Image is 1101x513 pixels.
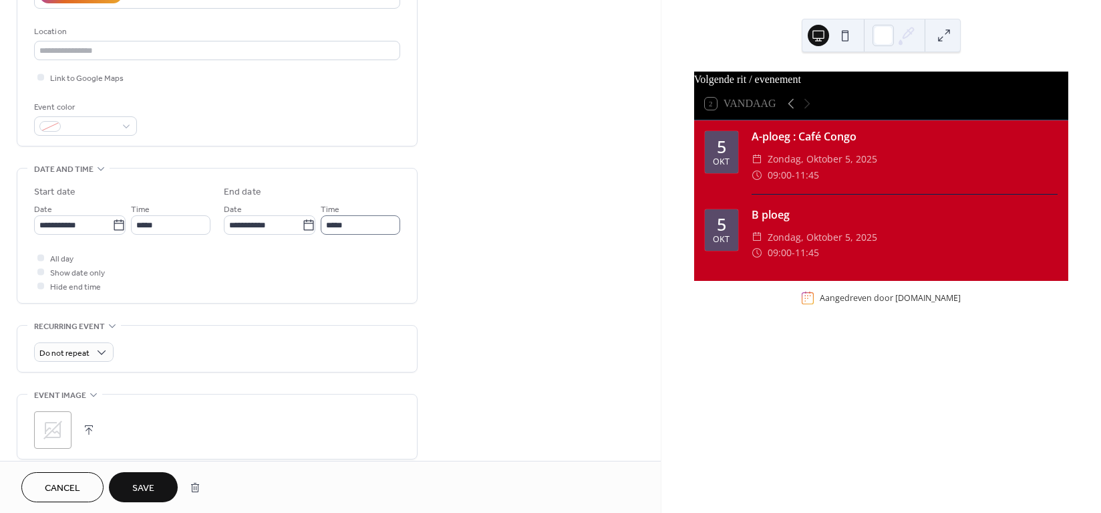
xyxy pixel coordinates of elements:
span: zondag, oktober 5, 2025 [768,229,877,245]
span: Do not repeat [39,346,90,361]
div: Aangedreven door [820,292,961,304]
span: - [792,167,795,183]
div: Event color [34,100,134,114]
div: ​ [752,229,762,245]
span: Recurring event [34,320,105,334]
div: End date [224,185,261,199]
div: ​ [752,151,762,167]
div: ​ [752,167,762,183]
button: Cancel [21,472,104,502]
span: Show date only [50,266,105,280]
span: Cancel [45,482,80,496]
span: Date [224,203,242,217]
span: Date [34,203,52,217]
span: 09:00 [768,167,792,183]
div: 5 [717,216,726,233]
div: Volgende rit / evenement [694,72,1068,88]
span: All day [50,252,73,266]
div: A-ploeg : Café Congo [752,128,1058,144]
span: Hide end time [50,280,101,294]
div: okt [713,235,730,244]
span: Time [131,203,150,217]
span: Link to Google Maps [50,72,124,86]
span: zondag, oktober 5, 2025 [768,151,877,167]
div: Location [34,25,398,39]
span: 09:00 [768,245,792,261]
div: ; [34,411,71,449]
span: 11:45 [795,245,819,261]
span: Time [321,203,339,217]
button: Save [109,472,178,502]
span: 11:45 [795,167,819,183]
div: Start date [34,185,75,199]
div: ​ [752,245,762,261]
span: Save [132,482,154,496]
span: Event image [34,389,86,403]
div: okt [713,158,730,167]
span: - [792,245,795,261]
span: Date and time [34,163,94,177]
div: B ploeg [752,207,1058,223]
div: 5 [717,138,726,155]
a: [DOMAIN_NAME] [895,292,961,304]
